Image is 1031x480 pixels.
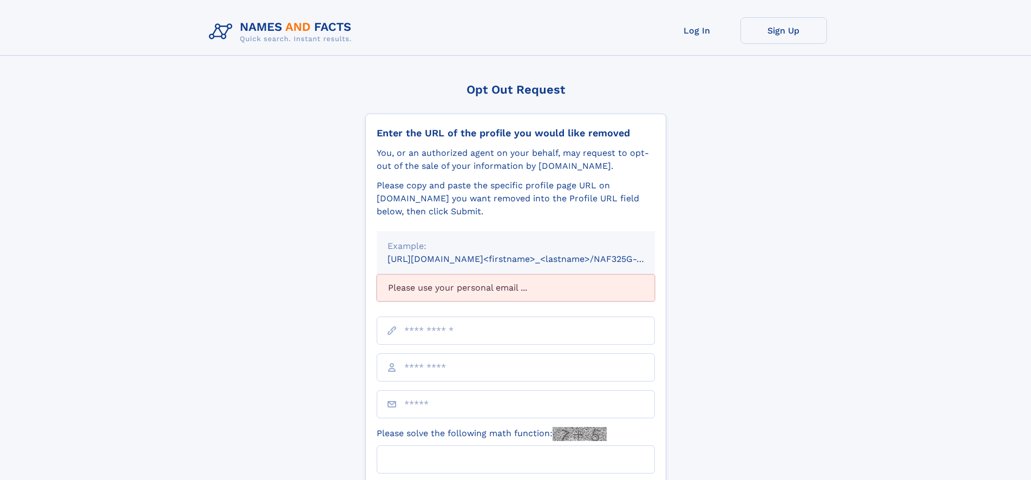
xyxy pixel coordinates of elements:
div: Enter the URL of the profile you would like removed [377,127,655,139]
a: Log In [654,17,740,44]
div: You, or an authorized agent on your behalf, may request to opt-out of the sale of your informatio... [377,147,655,173]
img: Logo Names and Facts [205,17,360,47]
div: Please copy and paste the specific profile page URL on [DOMAIN_NAME] you want removed into the Pr... [377,179,655,218]
label: Please solve the following math function: [377,427,607,441]
div: Please use your personal email ... [377,274,655,301]
div: Example: [388,240,644,253]
small: [URL][DOMAIN_NAME]<firstname>_<lastname>/NAF325G-xxxxxxxx [388,254,675,264]
a: Sign Up [740,17,827,44]
div: Opt Out Request [365,83,666,96]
